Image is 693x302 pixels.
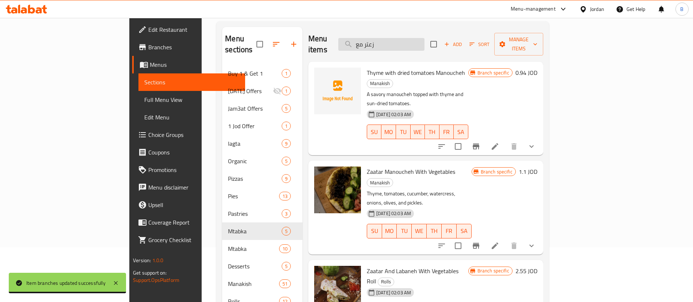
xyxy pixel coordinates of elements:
div: Jam3at Offers [228,104,281,113]
div: Jordan [590,5,604,13]
p: Thyme, tomatoes, cucumber, watercress, onions, olives, and pickles. [367,189,472,207]
a: Edit menu item [491,241,499,250]
button: TH [425,125,439,139]
span: TH [430,226,439,236]
span: Zaatar And Labaneh With Vegetables Roll [367,265,458,287]
span: Sort items [465,39,494,50]
span: TU [399,127,407,137]
span: [DATE] 02:03 AM [373,289,414,296]
button: SA [454,125,468,139]
div: Desserts5 [222,257,302,275]
span: Branch specific [475,69,512,76]
a: Coupons [132,144,245,161]
span: Select all sections [252,37,267,52]
a: Grocery Checklist [132,231,245,249]
svg: Show Choices [527,142,536,151]
span: Mtabka [228,227,281,236]
div: Pastries3 [222,205,302,222]
p: A savory manoucheh topped with thyme and sun-dried tomatoes. [367,90,468,108]
a: Choice Groups [132,126,245,144]
div: items [279,279,291,288]
span: Menus [150,60,239,69]
button: WE [412,224,427,238]
h6: 1.1 JOD [519,167,537,177]
span: 5 [282,263,290,270]
div: Buy 1 & Get 1 [228,69,281,78]
div: Pies13 [222,187,302,205]
button: FR [439,125,454,139]
div: Menu-management [511,5,556,14]
span: 5 [282,228,290,235]
span: WE [414,127,422,137]
span: Upsell [148,200,239,209]
button: Manage items [494,33,543,56]
span: MO [384,127,393,137]
span: Sections [144,78,239,87]
a: Upsell [132,196,245,214]
span: Zaatar Manoucheh With Vegetables [367,166,455,177]
span: TH [428,127,436,137]
span: SU [370,127,378,137]
span: [DATE] 02:03 AM [373,210,414,217]
span: Manage items [500,35,537,53]
span: Pastries [228,209,281,218]
a: Edit menu item [491,142,499,151]
span: TU [400,226,409,236]
button: show more [523,237,540,255]
span: Coverage Report [148,218,239,227]
span: 10 [279,245,290,252]
span: Menu disclaimer [148,183,239,192]
button: Sort [468,39,491,50]
a: Menu disclaimer [132,179,245,196]
span: Pies [228,192,279,200]
span: Get support on: [133,268,167,278]
span: Select to update [450,139,466,154]
span: Add [443,40,463,49]
button: Add section [285,35,302,53]
div: items [282,174,291,183]
div: items [282,139,291,148]
div: items [282,262,291,271]
span: 13 [279,193,290,200]
div: items [282,69,291,78]
h6: 0.94 JOD [515,68,537,78]
span: [DATE] 02:03 AM [373,111,414,118]
span: Pizzas [228,174,281,183]
span: Organic [228,157,281,165]
span: 9 [282,140,290,147]
span: Choice Groups [148,130,239,139]
svg: Show Choices [527,241,536,250]
span: 1 [282,88,290,95]
svg: Inactive section [273,87,282,95]
span: Select section [426,37,441,52]
button: SU [367,125,381,139]
button: show more [523,138,540,155]
button: TH [427,224,442,238]
div: lagta9 [222,135,302,152]
div: Item branches updated successfully [26,279,106,287]
span: Version: [133,256,151,265]
button: SU [367,224,382,238]
span: Branch specific [478,168,515,175]
span: 3 [282,210,290,217]
button: delete [505,138,523,155]
span: SU [370,226,379,236]
span: Rolls [378,278,394,286]
h2: Menu items [308,33,330,55]
span: FR [445,226,454,236]
a: Menus [132,56,245,73]
span: Manakish [228,279,279,288]
div: items [282,157,291,165]
span: B [680,5,684,13]
span: [DATE] Offers [228,87,273,95]
span: Full Menu View [144,95,239,104]
span: 1 [282,123,290,130]
div: items [279,244,291,253]
div: 1 Jod Offer [228,122,281,130]
button: sort-choices [433,138,450,155]
span: 1.0.0 [152,256,164,265]
div: Mtabka5 [222,222,302,240]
